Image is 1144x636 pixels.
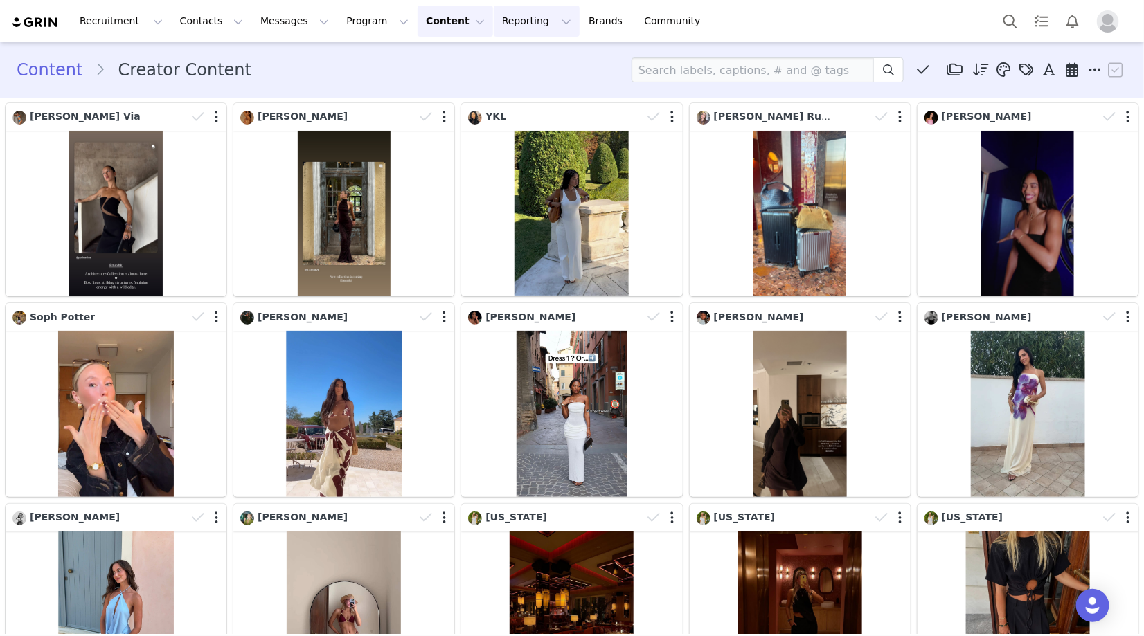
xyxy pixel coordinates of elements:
[1097,10,1119,33] img: placeholder-profile.jpg
[942,511,1003,523] span: [US_STATE]
[485,111,506,122] span: YKL
[1057,6,1088,37] button: Notifications
[942,111,1032,122] span: [PERSON_NAME]
[485,311,575,322] span: [PERSON_NAME]
[30,111,141,122] span: [PERSON_NAME] Via
[714,311,804,322] span: [PERSON_NAME]
[580,6,635,37] a: Brands
[71,6,171,37] button: Recruitment
[1076,589,1109,622] div: Open Intercom Messenger
[1026,6,1057,37] a: Tasks
[172,6,251,37] button: Contacts
[240,511,254,525] img: 1cc08643-2abd-41b9-9662-7bfb45f4a0b1.jpg
[924,111,938,125] img: 17cbc9e2-f29a-43ce-8978-cabc45550f76.jpg
[1089,10,1133,33] button: Profile
[258,111,348,122] span: [PERSON_NAME]
[468,111,482,125] img: 016b62ba-d58b-495b-9272-8262da1bc406.jpg
[924,311,938,325] img: 5c9340a3-7f56-45fe-8ae9-46b09bc3483e.jpg
[485,511,547,523] span: [US_STATE]
[418,6,493,37] button: Content
[240,311,254,325] img: 82b6bf7a-8f27-4638-bcba-f45ed4e7765a.jpg
[995,6,1026,37] button: Search
[338,6,417,37] button: Program
[12,311,26,325] img: 7d8e0077-89f4-48f4-98fc-7f01bda0aa28.jpg
[468,311,482,325] img: e91db44b-c80b-4592-95fc-14858a941127.jpg
[697,111,710,125] img: 0ce713ce-464f-4aac-b5ae-a03294745f64.jpg
[30,511,120,523] span: [PERSON_NAME]
[30,311,95,322] span: Soph Potter
[11,16,60,29] img: grin logo
[636,6,715,37] a: Community
[258,311,348,322] span: [PERSON_NAME]
[468,511,482,525] img: e4047cf3-a22f-4b0b-bb57-965807046a7e.jpg
[258,511,348,523] span: [PERSON_NAME]
[714,511,776,523] span: [US_STATE]
[252,6,337,37] button: Messages
[942,311,1032,322] span: [PERSON_NAME]
[12,511,26,525] img: e4cccd75-52a5-4285-a386-b2154813e054--s.jpg
[632,57,874,82] input: Search labels, captions, # and @ tags
[240,111,254,125] img: 577b4578-9030-4bb6-bedb-ce4e181cbc1d.jpg
[17,57,95,82] a: Content
[714,111,850,122] span: [PERSON_NAME] Russian
[697,511,710,525] img: e4047cf3-a22f-4b0b-bb57-965807046a7e.jpg
[494,6,580,37] button: Reporting
[12,111,26,125] img: c799b89f-c167-48f0-98c9-20e7d42dd60d.jpg
[924,511,938,525] img: e4047cf3-a22f-4b0b-bb57-965807046a7e.jpg
[697,311,710,325] img: 479fe11e-cc42-4eb8-a0c3-6cd815f3ad6b.jpg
